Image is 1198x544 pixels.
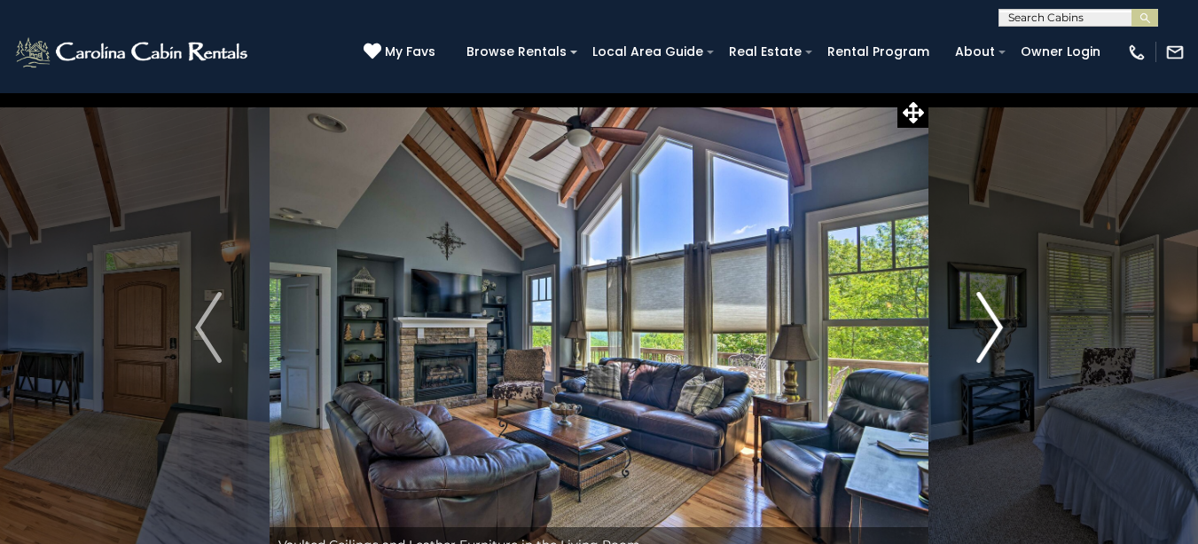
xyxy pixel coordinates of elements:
a: My Favs [364,43,440,62]
a: Real Estate [720,38,810,66]
img: arrow [195,292,222,363]
a: Local Area Guide [583,38,712,66]
img: phone-regular-white.png [1127,43,1147,62]
img: White-1-2.png [13,35,253,70]
span: My Favs [385,43,435,61]
a: About [946,38,1004,66]
a: Rental Program [818,38,938,66]
a: Owner Login [1012,38,1109,66]
a: Browse Rentals [458,38,576,66]
img: mail-regular-white.png [1165,43,1185,62]
img: arrow [976,292,1003,363]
